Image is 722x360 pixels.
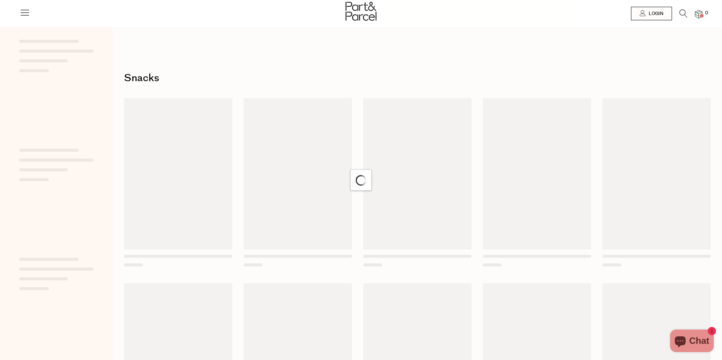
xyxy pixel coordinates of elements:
[668,330,716,354] inbox-online-store-chat: Shopify online store chat
[631,7,672,20] a: Login
[647,11,663,17] span: Login
[346,2,376,21] img: Part&Parcel
[703,10,710,17] span: 0
[695,10,702,18] a: 0
[124,70,711,87] h1: Snacks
